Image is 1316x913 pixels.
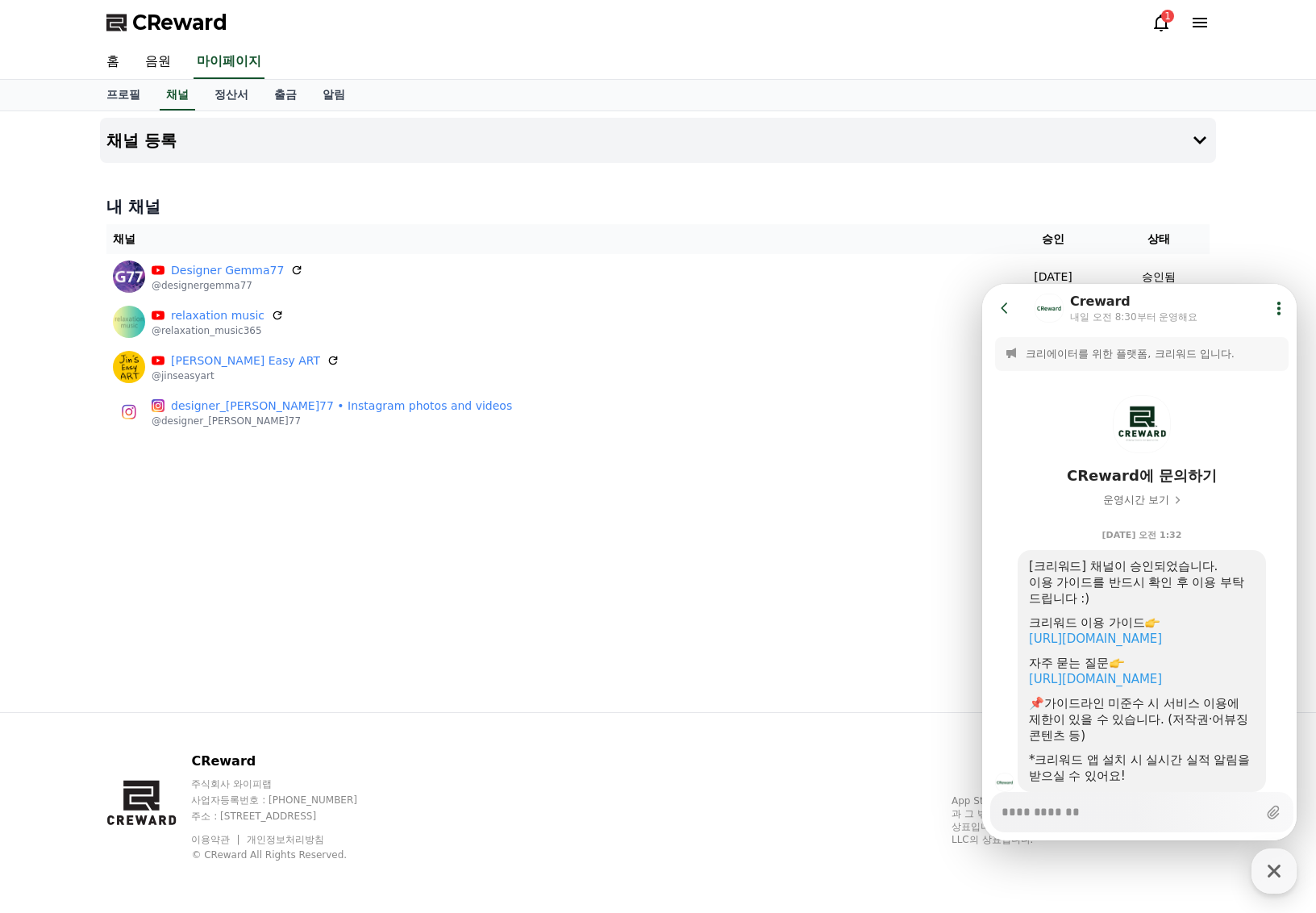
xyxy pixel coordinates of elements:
a: 이용약관 [191,834,242,845]
a: designer_[PERSON_NAME]77 • Instagram photos and videos [171,398,512,415]
a: 정산서 [202,80,261,110]
a: 음원 [132,45,184,79]
div: 1 [1161,10,1174,23]
p: 주식회사 와이피랩 [191,778,388,790]
a: 프로필 [94,80,153,110]
a: 마이페이지 [194,45,264,79]
span: CReward [132,10,227,35]
button: 채널 등록 [100,118,1216,163]
th: 승인 [998,224,1109,254]
p: 사업자등록번호 : [PHONE_NUMBER] [191,794,388,807]
p: 주소 : [STREET_ADDRESS] [191,810,388,823]
a: 1 [1151,13,1171,32]
a: 출금 [261,80,310,110]
h4: 내 채널 [106,195,1210,218]
p: © CReward All Rights Reserved. [191,848,388,861]
p: CReward [191,752,388,771]
p: @designergemma77 [152,279,303,292]
a: relaxation music [171,307,264,324]
th: 채널 [106,224,998,254]
img: Designer Gemma77 [113,261,145,293]
img: designer_gemma77 • Instagram photos and videos [113,396,145,428]
p: App Store, iCloud, iCloud Drive 및 iTunes Store는 미국과 그 밖의 나라 및 지역에서 등록된 Apple Inc.의 서비스 상표입니다. Goo... [952,794,1210,846]
h4: 채널 등록 [106,131,177,149]
p: @jinseasyart [152,369,339,382]
img: Jin's Easy ART [113,351,145,383]
a: 알림 [310,80,358,110]
p: @designer_[PERSON_NAME]77 [152,415,512,427]
a: 개인정보처리방침 [247,834,324,845]
p: [DATE] [1005,269,1102,286]
a: Designer Gemma77 [171,262,284,279]
th: 상태 [1109,224,1210,254]
p: 승인됨 [1142,269,1176,286]
a: 채널 [160,80,195,110]
p: @relaxation_music365 [152,324,284,337]
iframe: Channel chat [982,284,1297,840]
a: 홈 [94,45,132,79]
a: [PERSON_NAME] Easy ART [171,352,320,369]
a: CReward [106,10,227,35]
img: relaxation music [113,306,145,338]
